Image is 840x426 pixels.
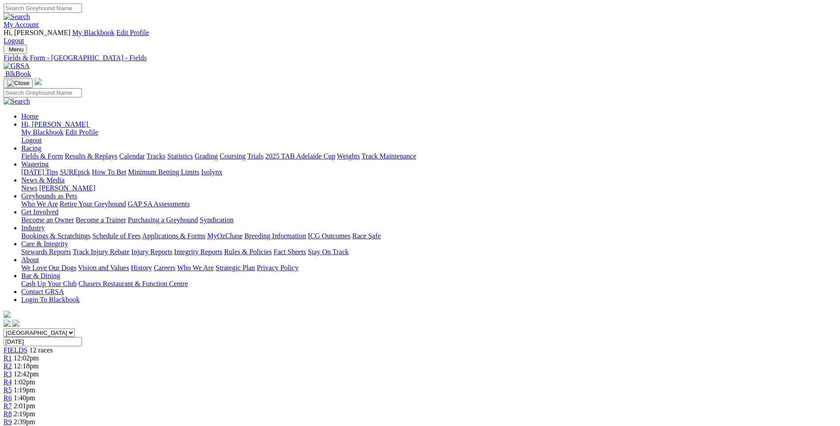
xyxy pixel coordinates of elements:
[128,216,198,224] a: Purchasing a Greyhound
[78,280,188,287] a: Chasers Restaurant & Function Centre
[352,232,380,240] a: Race Safe
[21,208,58,216] a: Get Involved
[4,78,33,88] button: Toggle navigation
[147,152,166,160] a: Tracks
[60,200,126,208] a: Retire Your Greyhound
[265,152,335,160] a: 2025 TAB Adelaide Cup
[154,264,175,271] a: Careers
[21,120,90,128] a: Hi, [PERSON_NAME]
[21,296,80,303] a: Login To Blackbook
[21,184,836,192] div: News & Media
[21,168,836,176] div: Wagering
[9,46,23,53] span: Menu
[12,320,19,327] img: twitter.svg
[4,346,27,354] a: FIELDS
[216,264,255,271] a: Strategic Plan
[73,248,129,256] a: Track Injury Rebate
[4,418,12,426] a: R9
[167,152,193,160] a: Statistics
[21,264,76,271] a: We Love Our Dogs
[4,13,30,21] img: Search
[4,62,30,70] img: GRSA
[14,378,35,386] span: 1:02pm
[21,264,836,272] div: About
[131,264,152,271] a: History
[72,29,115,36] a: My Blackbook
[4,29,70,36] span: Hi, [PERSON_NAME]
[14,386,35,394] span: 1:19pm
[128,168,199,176] a: Minimum Betting Limits
[4,29,836,45] div: My Account
[4,311,11,318] img: logo-grsa-white.png
[195,152,218,160] a: Grading
[224,248,272,256] a: Rules & Policies
[244,232,306,240] a: Breeding Information
[4,320,11,327] img: facebook.svg
[21,168,58,176] a: [DATE] Tips
[39,184,95,192] a: [PERSON_NAME]
[4,370,12,378] a: R3
[7,80,29,87] img: Close
[21,288,64,295] a: Contact GRSA
[21,136,42,144] a: Logout
[21,216,836,224] div: Get Involved
[66,128,98,136] a: Edit Profile
[78,264,129,271] a: Vision and Values
[4,54,836,62] div: Fields & Form - [GEOGRAPHIC_DATA] - Fields
[119,152,145,160] a: Calendar
[308,232,350,240] a: ICG Outcomes
[21,184,37,192] a: News
[4,386,12,394] span: R5
[14,394,35,402] span: 1:40pm
[21,256,39,263] a: About
[4,4,82,13] input: Search
[14,370,39,378] span: 12:42pm
[14,362,39,370] span: 12:18pm
[4,45,27,54] button: Toggle navigation
[308,248,348,256] a: Stay On Track
[207,232,243,240] a: MyOzChase
[4,394,12,402] a: R6
[116,29,149,36] a: Edit Profile
[21,128,836,144] div: Hi, [PERSON_NAME]
[21,144,41,152] a: Racing
[247,152,263,160] a: Trials
[21,232,836,240] div: Industry
[4,70,31,77] a: BlkBook
[174,248,222,256] a: Integrity Reports
[177,264,214,271] a: Who We Are
[35,78,42,85] img: logo-grsa-white.png
[92,168,127,176] a: How To Bet
[21,200,836,208] div: Greyhounds as Pets
[14,402,35,410] span: 2:01pm
[76,216,126,224] a: Become a Trainer
[4,362,12,370] a: R2
[4,410,12,418] a: R8
[21,232,90,240] a: Bookings & Scratchings
[128,200,190,208] a: GAP SA Assessments
[5,70,31,77] span: BlkBook
[65,152,117,160] a: Results & Replays
[21,152,63,160] a: Fields & Form
[21,152,836,160] div: Racing
[4,354,12,362] a: R1
[21,280,836,288] div: Bar & Dining
[4,402,12,410] a: R7
[21,280,77,287] a: Cash Up Your Club
[4,37,24,44] a: Logout
[60,168,90,176] a: SUREpick
[14,354,39,362] span: 12:02pm
[4,378,12,386] a: R4
[21,224,45,232] a: Industry
[92,232,140,240] a: Schedule of Fees
[220,152,246,160] a: Coursing
[21,120,88,128] span: Hi, [PERSON_NAME]
[4,21,39,28] a: My Account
